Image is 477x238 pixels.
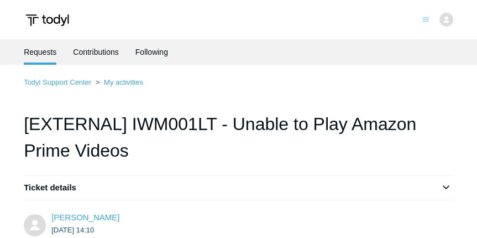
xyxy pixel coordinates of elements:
[24,111,453,164] h1: [EXTERNAL] IWM001LT - Unable to Play Amazon Prime Videos
[24,182,453,194] h2: Ticket details
[51,213,119,222] a: [PERSON_NAME]
[135,39,168,65] a: Following
[422,14,429,23] button: Toggle navigation menu
[104,78,143,86] a: My activities
[24,78,93,86] li: Todyl Support Center
[73,39,119,65] a: Contributions
[93,78,143,86] li: My activities
[51,213,119,222] span: Adrian Abergido
[24,39,56,65] li: Requests
[51,226,94,234] time: 2025-09-19T14:10:14Z
[24,78,91,86] a: Todyl Support Center
[24,10,71,30] img: Todyl Support Center Help Center home page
